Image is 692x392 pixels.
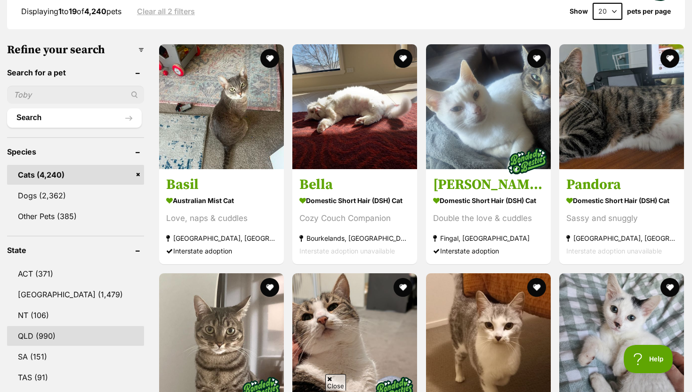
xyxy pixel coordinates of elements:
div: Love, naps & cuddles [166,212,277,225]
div: Cozy Couch Companion [299,212,410,225]
a: [GEOGRAPHIC_DATA] (1,479) [7,285,144,304]
input: Toby [7,86,144,104]
strong: [GEOGRAPHIC_DATA], [GEOGRAPHIC_DATA] [166,232,277,245]
span: Show [570,8,588,15]
a: [PERSON_NAME] & [PERSON_NAME] Domestic Short Hair (DSH) Cat Double the love & cuddles Fingal, [GE... [426,169,551,264]
button: favourite [527,278,546,297]
strong: Domestic Short Hair (DSH) Cat [433,194,544,207]
img: Bella - Domestic Short Hair (DSH) Cat [292,44,417,169]
img: bonded besties [503,138,550,185]
strong: Domestic Short Hair (DSH) Cat [299,194,410,207]
button: Search [7,108,142,127]
iframe: Help Scout Beacon - Open [624,345,673,373]
a: Cats (4,240) [7,165,144,185]
span: Close [325,374,346,391]
header: Search for a pet [7,68,144,77]
a: ACT (371) [7,264,144,284]
h3: Refine your search [7,43,144,57]
img: Finn & Rudy - Domestic Short Hair (DSH) Cat [426,44,551,169]
h3: Basil [166,176,277,194]
button: favourite [260,278,279,297]
a: Other Pets (385) [7,206,144,226]
a: Bella Domestic Short Hair (DSH) Cat Cozy Couch Companion Bourkelands, [GEOGRAPHIC_DATA] Interstat... [292,169,417,264]
img: Basil - Australian Mist Cat [159,44,284,169]
h3: [PERSON_NAME] & [PERSON_NAME] [433,176,544,194]
button: favourite [660,49,679,68]
header: State [7,246,144,254]
h3: Pandora [566,176,677,194]
button: favourite [527,49,546,68]
span: Interstate adoption unavailable [566,247,662,255]
h3: Bella [299,176,410,194]
strong: [GEOGRAPHIC_DATA], [GEOGRAPHIC_DATA] [566,232,677,245]
strong: 1 [58,7,62,16]
a: TAS (91) [7,367,144,387]
span: Displaying to of pets [21,7,121,16]
button: favourite [260,49,279,68]
button: favourite [394,278,412,297]
strong: Australian Mist Cat [166,194,277,207]
a: Pandora Domestic Short Hair (DSH) Cat Sassy and snuggly [GEOGRAPHIC_DATA], [GEOGRAPHIC_DATA] Inte... [559,169,684,264]
button: favourite [660,278,679,297]
div: Interstate adoption [166,245,277,257]
strong: Bourkelands, [GEOGRAPHIC_DATA] [299,232,410,245]
strong: 4,240 [84,7,106,16]
div: Sassy and snuggly [566,212,677,225]
div: Interstate adoption [433,245,544,257]
a: NT (106) [7,305,144,325]
div: Double the love & cuddles [433,212,544,225]
a: QLD (990) [7,326,144,346]
header: Species [7,147,144,156]
a: SA (151) [7,347,144,367]
a: Basil Australian Mist Cat Love, naps & cuddles [GEOGRAPHIC_DATA], [GEOGRAPHIC_DATA] Interstate ad... [159,169,284,264]
span: Interstate adoption unavailable [299,247,395,255]
strong: Domestic Short Hair (DSH) Cat [566,194,677,207]
label: pets per page [627,8,671,15]
strong: Fingal, [GEOGRAPHIC_DATA] [433,232,544,245]
strong: 19 [69,7,77,16]
a: Dogs (2,362) [7,186,144,205]
button: favourite [394,49,412,68]
a: Clear all 2 filters [137,7,195,16]
img: Pandora - Domestic Short Hair (DSH) Cat [559,44,684,169]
